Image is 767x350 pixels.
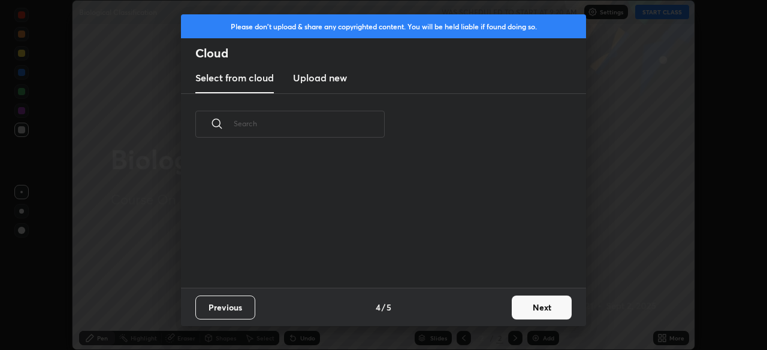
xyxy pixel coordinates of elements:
input: Search [234,98,385,149]
button: Previous [195,296,255,319]
h4: / [382,301,385,314]
h3: Upload new [293,71,347,85]
h4: 4 [376,301,381,314]
h2: Cloud [195,45,586,61]
h4: 5 [386,301,391,314]
div: Please don't upload & share any copyrighted content. You will be held liable if found doing so. [181,14,586,38]
button: Next [512,296,572,319]
h3: Select from cloud [195,71,274,85]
